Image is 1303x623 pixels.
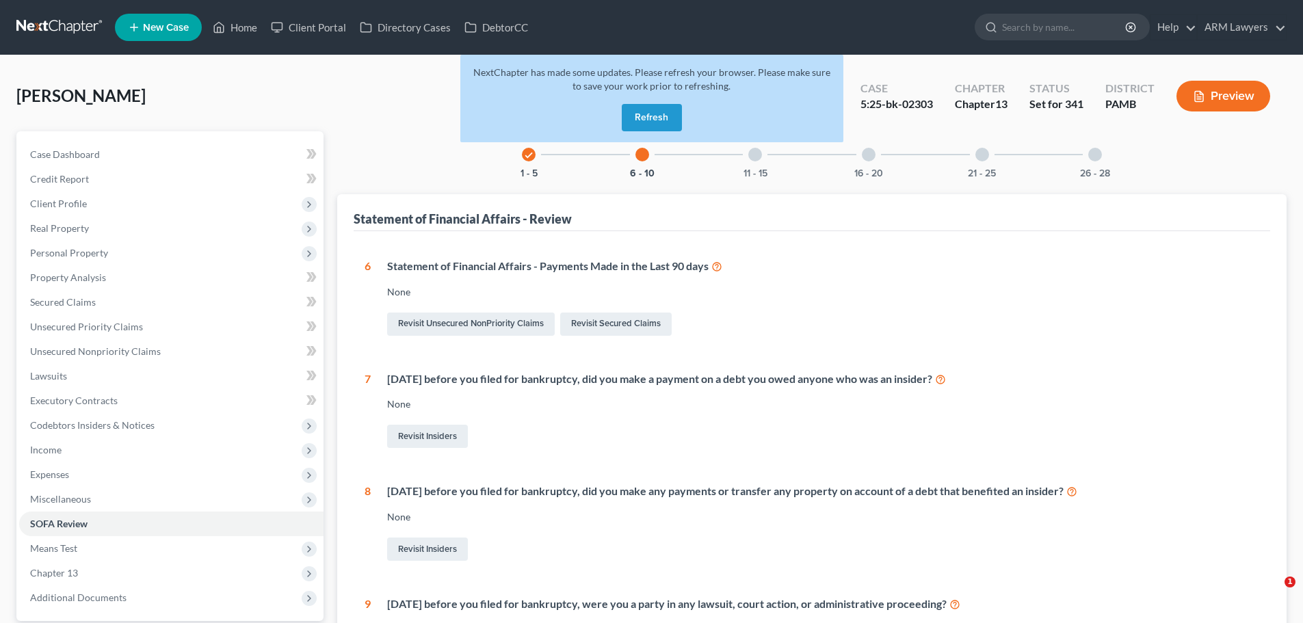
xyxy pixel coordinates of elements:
[387,538,468,561] a: Revisit Insiders
[30,567,78,579] span: Chapter 13
[16,85,146,105] span: [PERSON_NAME]
[206,15,264,40] a: Home
[30,345,161,357] span: Unsecured Nonpriority Claims
[521,169,538,178] button: 1 - 5
[1105,81,1155,96] div: District
[1285,576,1295,587] span: 1
[19,512,324,536] a: SOFA Review
[354,211,572,227] div: Statement of Financial Affairs - Review
[19,290,324,315] a: Secured Claims
[30,493,91,505] span: Miscellaneous
[1256,576,1289,609] iframe: Intercom live chat
[30,444,62,455] span: Income
[1002,14,1127,40] input: Search by name...
[387,313,555,336] a: Revisit Unsecured NonPriority Claims
[365,371,371,451] div: 7
[854,169,883,178] button: 16 - 20
[968,169,996,178] button: 21 - 25
[19,265,324,290] a: Property Analysis
[995,97,1008,110] span: 13
[264,15,353,40] a: Client Portal
[387,483,1259,499] div: [DATE] before you filed for bankruptcy, did you make any payments or transfer any property on acc...
[30,468,69,480] span: Expenses
[30,148,100,160] span: Case Dashboard
[860,96,933,112] div: 5:25-bk-02303
[30,198,87,209] span: Client Profile
[353,15,458,40] a: Directory Cases
[30,395,118,406] span: Executory Contracts
[19,339,324,364] a: Unsecured Nonpriority Claims
[630,169,655,178] button: 6 - 10
[30,370,67,382] span: Lawsuits
[387,259,1259,274] div: Statement of Financial Affairs - Payments Made in the Last 90 days
[560,313,672,336] a: Revisit Secured Claims
[30,518,88,529] span: SOFA Review
[30,419,155,431] span: Codebtors Insiders & Notices
[19,167,324,191] a: Credit Report
[387,425,468,448] a: Revisit Insiders
[473,66,830,92] span: NextChapter has made some updates. Please refresh your browser. Please make sure to save your wor...
[622,104,682,131] button: Refresh
[387,596,1259,612] div: [DATE] before you filed for bankruptcy, were you a party in any lawsuit, court action, or adminis...
[458,15,535,40] a: DebtorCC
[387,371,1259,387] div: [DATE] before you filed for bankruptcy, did you make a payment on a debt you owed anyone who was ...
[143,23,189,33] span: New Case
[743,169,767,178] button: 11 - 15
[1198,15,1286,40] a: ARM Lawyers
[1029,96,1083,112] div: Set for 341
[524,150,534,160] i: check
[30,247,108,259] span: Personal Property
[30,271,106,283] span: Property Analysis
[30,296,96,308] span: Secured Claims
[387,397,1259,411] div: None
[1080,169,1110,178] button: 26 - 28
[955,96,1008,112] div: Chapter
[1029,81,1083,96] div: Status
[30,542,77,554] span: Means Test
[30,222,89,234] span: Real Property
[387,285,1259,299] div: None
[19,364,324,388] a: Lawsuits
[365,483,371,564] div: 8
[19,315,324,339] a: Unsecured Priority Claims
[1105,96,1155,112] div: PAMB
[860,81,933,96] div: Case
[30,173,89,185] span: Credit Report
[1150,15,1196,40] a: Help
[1176,81,1270,111] button: Preview
[387,510,1259,524] div: None
[365,259,371,339] div: 6
[19,142,324,167] a: Case Dashboard
[30,592,127,603] span: Additional Documents
[19,388,324,413] a: Executory Contracts
[30,321,143,332] span: Unsecured Priority Claims
[955,81,1008,96] div: Chapter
